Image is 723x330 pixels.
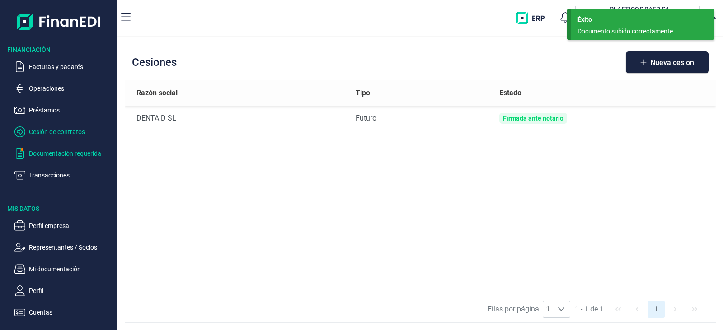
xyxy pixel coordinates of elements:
h3: PLASTICOS RAER SA [597,5,681,14]
span: Nueva cesión [650,59,694,66]
p: Documentación requerida [29,148,114,159]
p: Operaciones [29,83,114,94]
button: Cesión de contratos [14,126,114,137]
div: Firmada ante notario [503,115,563,122]
div: Futuro [356,113,484,124]
button: Mi documentación [14,264,114,274]
div: Documento subido correctamente [577,27,700,36]
button: Cuentas [14,307,114,318]
button: Préstamos [14,105,114,116]
p: Perfil [29,285,114,296]
button: Perfil [14,285,114,296]
p: Cuentas [29,307,114,318]
span: Razón social [136,88,178,98]
button: Representantes / Socios [14,242,114,253]
h2: Cesiones [132,56,177,69]
img: erp [516,12,551,24]
p: Facturas y pagarés [29,61,114,72]
span: 1 - 1 de 1 [571,301,607,318]
span: Filas por página [488,304,539,315]
p: Representantes / Socios [29,242,114,253]
p: Mi documentación [29,264,114,274]
button: Transacciones [14,170,114,181]
button: PLPLASTICOS RAER SA[PERSON_NAME] [PERSON_NAME](A08845729) [579,5,695,32]
p: Transacciones [29,170,114,181]
span: Estado [499,88,521,98]
button: Documentación requerida [14,148,114,159]
button: Perfil empresa [14,220,114,231]
span: 1 [543,301,553,317]
p: Cesión de contratos [29,126,114,137]
button: Facturas y pagarés [14,61,114,72]
button: Page 1 [648,301,665,318]
span: Tipo [356,88,370,98]
img: Logo de aplicación [17,7,101,36]
p: Préstamos [29,105,114,116]
div: Éxito [577,15,707,24]
p: Perfil empresa [29,220,114,231]
div: DENTAID SL [136,113,341,124]
button: Nueva cesión [626,51,709,73]
button: Operaciones [14,83,114,94]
